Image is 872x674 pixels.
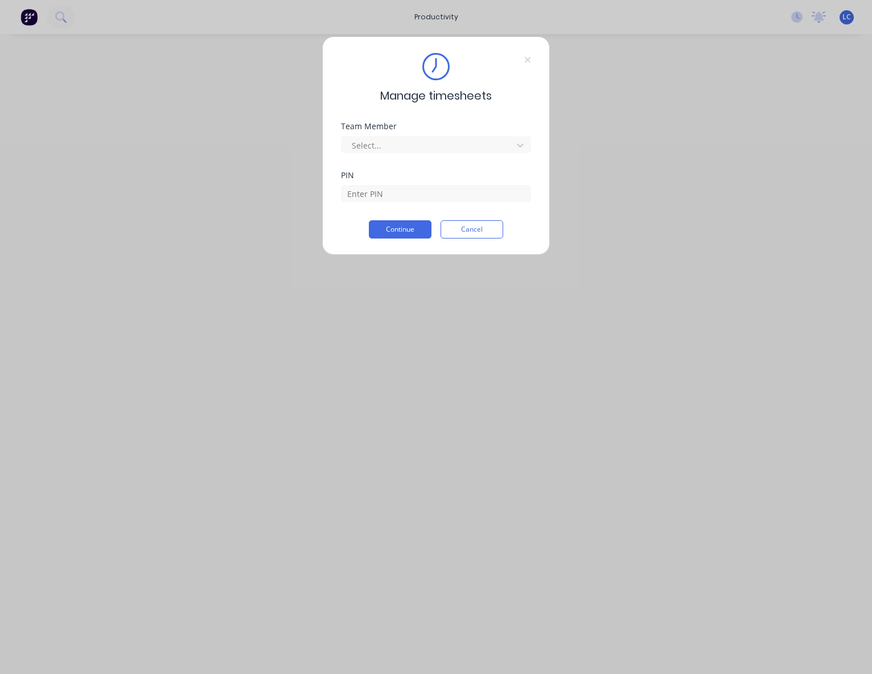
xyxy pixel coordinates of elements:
[341,171,531,179] div: PIN
[341,122,531,130] div: Team Member
[380,87,492,104] span: Manage timesheets
[369,220,431,239] button: Continue
[341,185,531,202] input: Enter PIN
[441,220,503,239] button: Cancel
